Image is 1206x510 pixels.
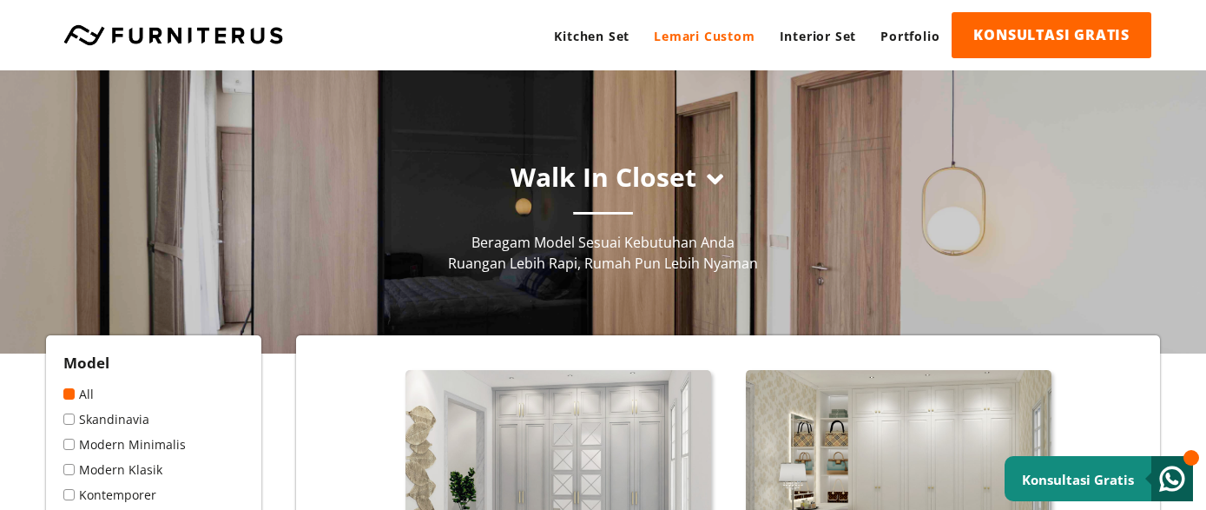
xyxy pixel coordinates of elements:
a: KONSULTASI GRATIS [952,12,1151,58]
a: Modern Klasik [63,461,244,478]
a: Kitchen Set [542,12,642,60]
a: All [63,386,244,402]
a: Konsultasi Gratis [1005,456,1193,501]
a: Lemari Custom [642,12,767,60]
a: Kontemporer [63,487,244,503]
a: Skandinavia [63,411,244,427]
small: Konsultasi Gratis [1022,471,1134,488]
a: Modern Minimalis [63,436,244,453]
h2: Model [63,353,244,373]
a: Portfolio [868,12,952,60]
a: Interior Set [768,12,869,60]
